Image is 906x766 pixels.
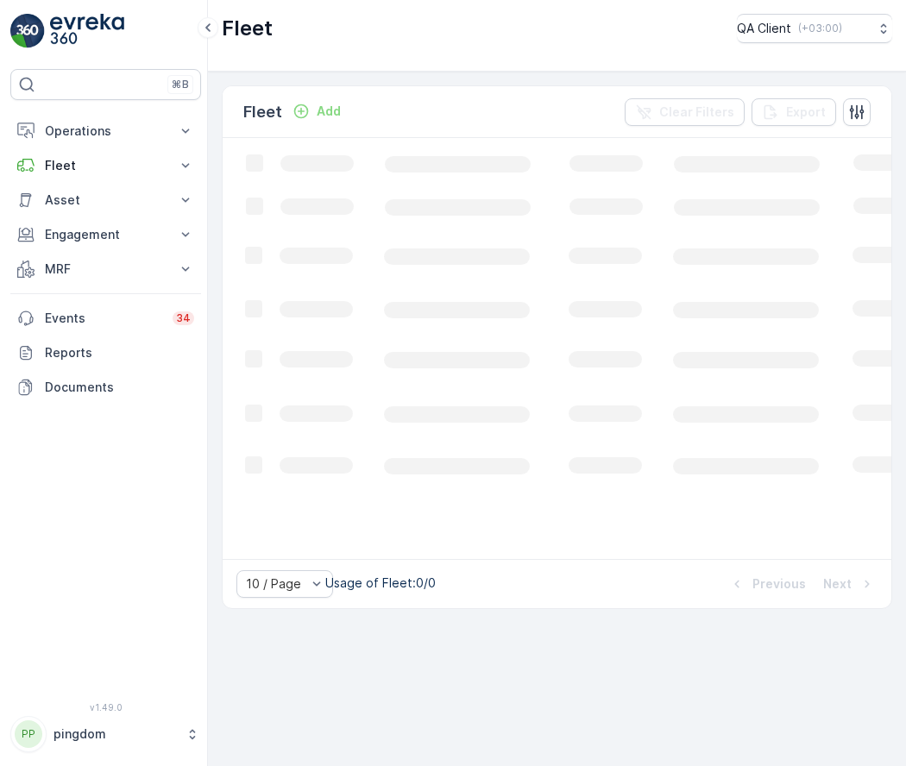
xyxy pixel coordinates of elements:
[45,344,194,361] p: Reports
[752,98,836,126] button: Export
[727,574,808,594] button: Previous
[786,104,826,121] p: Export
[45,261,167,278] p: MRF
[10,148,201,183] button: Fleet
[172,78,189,91] p: ⌘B
[10,114,201,148] button: Operations
[45,226,167,243] p: Engagement
[45,157,167,174] p: Fleet
[659,104,734,121] p: Clear Filters
[45,310,162,327] p: Events
[50,14,124,48] img: logo_light-DOdMpM7g.png
[286,101,348,122] button: Add
[10,716,201,752] button: PPpingdom
[798,22,842,35] p: ( +03:00 )
[10,252,201,286] button: MRF
[10,336,201,370] a: Reports
[45,122,167,140] p: Operations
[10,217,201,252] button: Engagement
[737,14,892,43] button: QA Client(+03:00)
[737,20,791,37] p: QA Client
[10,301,201,336] a: Events34
[243,100,282,124] p: Fleet
[752,575,806,593] p: Previous
[45,379,194,396] p: Documents
[15,720,42,748] div: PP
[317,103,341,120] p: Add
[821,574,878,594] button: Next
[10,14,45,48] img: logo
[10,702,201,713] span: v 1.49.0
[10,370,201,405] a: Documents
[10,183,201,217] button: Asset
[325,574,436,592] p: Usage of Fleet : 0/0
[45,191,167,209] p: Asset
[53,725,177,743] p: pingdom
[176,311,191,325] p: 34
[625,98,745,126] button: Clear Filters
[222,15,273,42] p: Fleet
[823,575,852,593] p: Next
